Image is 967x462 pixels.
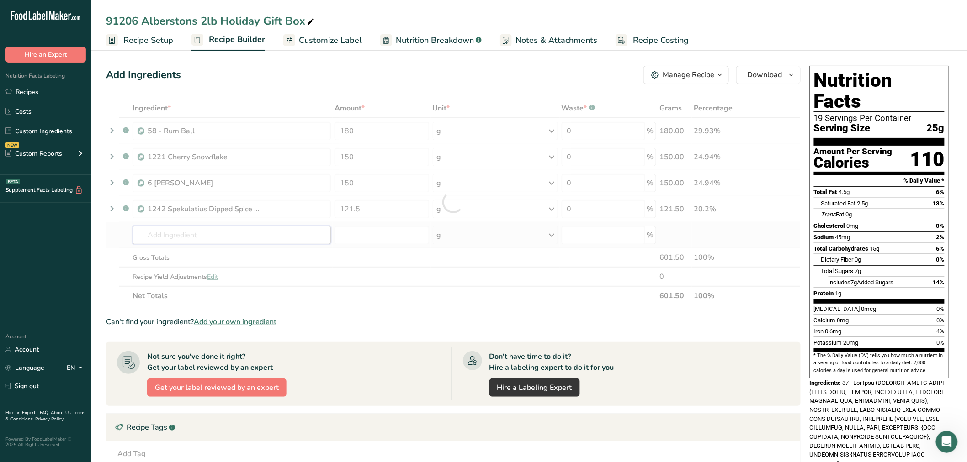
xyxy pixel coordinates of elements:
[5,436,86,447] div: Powered By FoodLabelMaker © 2025 All Rights Reserved
[814,245,869,252] span: Total Carbohydrates
[829,279,894,286] span: Includes Added Sugars
[736,66,801,84] button: Download
[814,234,834,241] span: Sodium
[155,382,279,393] span: Get your label reviewed by an expert
[106,68,181,83] div: Add Ingredients
[821,211,845,218] span: Fat
[814,156,893,169] div: Calories
[814,222,845,229] span: Cholesterol
[616,30,689,51] a: Recipe Costing
[814,328,824,335] span: Iron
[814,339,842,346] span: Potassium
[814,317,836,324] span: Calcium
[123,34,173,47] span: Recipe Setup
[51,409,73,416] a: About Us .
[937,328,945,335] span: 4%
[821,268,854,274] span: Total Sugars
[40,409,51,416] a: FAQ .
[855,268,861,274] span: 7g
[117,448,146,459] div: Add Tag
[106,414,800,441] div: Recipe Tags
[5,409,85,422] a: Terms & Conditions .
[936,234,945,241] span: 2%
[67,362,86,373] div: EN
[814,305,860,312] span: [MEDICAL_DATA]
[194,316,276,327] span: Add your own ingredient
[663,69,714,80] div: Manage Recipe
[814,352,945,374] section: * The % Daily Value (DV) tells you how much a nutrient in a serving of food contributes to a dail...
[814,123,871,134] span: Serving Size
[489,378,580,397] a: Hire a Labeling Expert
[489,351,614,373] div: Don't have time to do it? Hire a labeling expert to do it for you
[933,279,945,286] span: 14%
[847,222,859,229] span: 0mg
[633,34,689,47] span: Recipe Costing
[814,70,945,112] h1: Nutrition Facts
[5,149,62,158] div: Custom Reports
[5,47,86,63] button: Hire an Expert
[6,179,20,184] div: BETA
[748,69,782,80] span: Download
[835,290,842,297] span: 1g
[857,200,868,207] span: 2.5g
[936,256,945,263] span: 0%
[933,200,945,207] span: 13%
[855,256,861,263] span: 0g
[106,30,173,51] a: Recipe Setup
[821,211,836,218] i: Trans
[937,305,945,312] span: 0%
[380,30,482,51] a: Nutrition Breakdown
[814,147,893,156] div: Amount Per Serving
[839,189,850,195] span: 4.5g
[5,360,44,376] a: Language
[910,147,945,172] div: 110
[35,416,64,422] a: Privacy Policy
[209,33,265,46] span: Recipe Builder
[106,13,316,29] div: 91206 Alberstons 2lb Holiday Gift Box
[643,66,729,84] button: Manage Recipe
[821,256,854,263] span: Dietary Fiber
[5,142,19,148] div: NEW
[837,317,849,324] span: 0mg
[821,200,856,207] span: Saturated Fat
[936,431,958,453] iframe: Intercom live chat
[937,317,945,324] span: 0%
[515,34,597,47] span: Notes & Attachments
[936,189,945,195] span: 6%
[937,339,945,346] span: 0%
[870,245,880,252] span: 15g
[106,316,801,327] div: Can't find your ingredient?
[283,30,362,51] a: Customize Label
[861,305,877,312] span: 0mcg
[825,328,842,335] span: 0.6mg
[191,29,265,51] a: Recipe Builder
[814,290,834,297] span: Protein
[936,222,945,229] span: 0%
[814,189,838,195] span: Total Fat
[147,351,273,373] div: Not sure you've done it right? Get your label reviewed by an expert
[846,211,852,218] span: 0g
[299,34,362,47] span: Customize Label
[835,234,850,241] span: 45mg
[844,339,859,346] span: 20mg
[936,245,945,252] span: 6%
[396,34,474,47] span: Nutrition Breakdown
[851,279,857,286] span: 7g
[927,123,945,134] span: 25g
[814,114,945,123] div: 19 Servings Per Container
[500,30,597,51] a: Notes & Attachments
[5,409,38,416] a: Hire an Expert .
[147,378,287,397] button: Get your label reviewed by an expert
[814,175,945,186] section: % Daily Value *
[810,379,841,386] span: Ingredients:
